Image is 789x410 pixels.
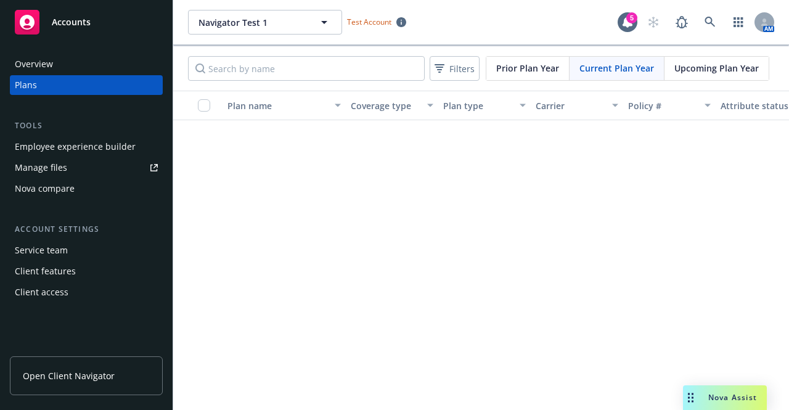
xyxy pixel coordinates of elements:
div: Plans [15,75,37,95]
div: Client access [15,282,68,302]
span: Accounts [52,17,91,27]
button: Carrier [531,91,623,120]
div: Client features [15,261,76,281]
span: Filters [449,62,475,75]
button: Plan type [438,91,531,120]
div: 5 [626,12,637,23]
button: Policy # [623,91,716,120]
div: Overview [15,54,53,74]
input: Search by name [188,56,425,81]
a: Manage files [10,158,163,178]
button: Nova Assist [683,385,767,410]
span: Test Account [342,15,411,28]
a: Start snowing [641,10,666,35]
a: Service team [10,240,163,260]
a: Employee experience builder [10,137,163,157]
button: Coverage type [346,91,438,120]
a: Switch app [726,10,751,35]
a: Plans [10,75,163,95]
div: Nova compare [15,179,75,199]
div: Plan name [227,99,327,112]
span: Prior Plan Year [496,62,559,75]
div: Account settings [10,223,163,236]
button: Filters [430,56,480,81]
div: Employee experience builder [15,137,136,157]
div: Manage files [15,158,67,178]
div: Drag to move [683,385,698,410]
span: Current Plan Year [579,62,654,75]
a: Overview [10,54,163,74]
a: Nova compare [10,179,163,199]
div: Service team [15,240,68,260]
span: Open Client Navigator [23,369,115,382]
div: Policy # [628,99,697,112]
a: Accounts [10,5,163,39]
span: Nova Assist [708,392,757,403]
div: Plan type [443,99,512,112]
a: Search [698,10,722,35]
button: Plan name [223,91,346,120]
span: Filters [432,60,477,78]
div: Tools [10,120,163,132]
a: Client access [10,282,163,302]
input: Select all [198,99,210,112]
button: Navigator Test 1 [188,10,342,35]
a: Report a Bug [669,10,694,35]
span: Test Account [347,17,391,27]
span: Upcoming Plan Year [674,62,759,75]
div: Carrier [536,99,605,112]
span: Navigator Test 1 [198,16,305,29]
a: Client features [10,261,163,281]
div: Coverage type [351,99,420,112]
